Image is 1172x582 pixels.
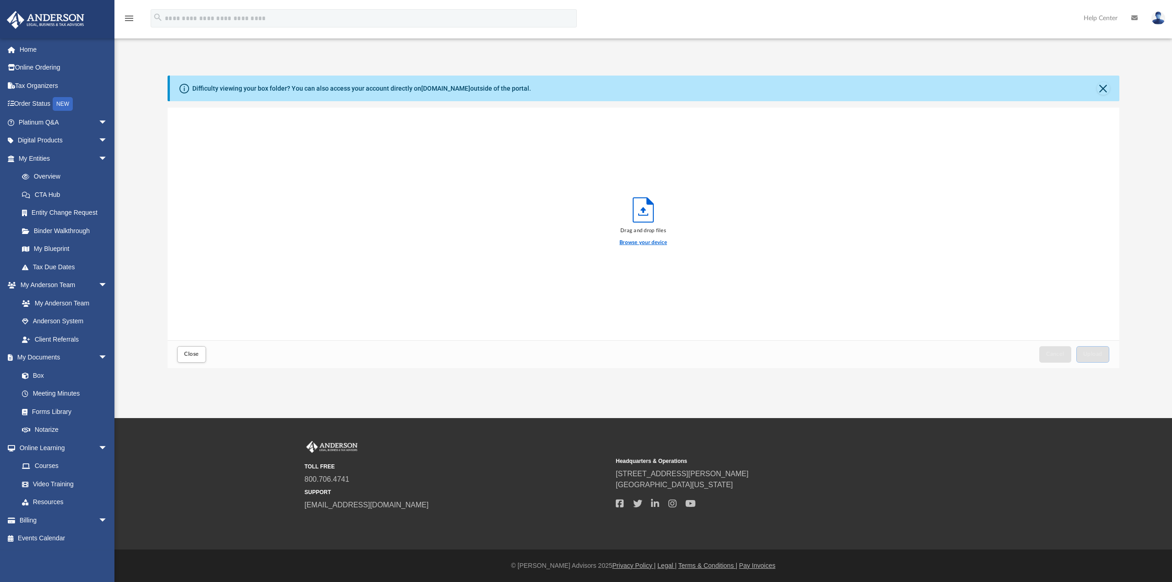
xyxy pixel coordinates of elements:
[1046,351,1064,357] span: Cancel
[304,441,359,453] img: Anderson Advisors Platinum Portal
[6,131,121,150] a: Digital Productsarrow_drop_down
[304,501,429,509] a: [EMAIL_ADDRESS][DOMAIN_NAME]
[13,185,121,204] a: CTA Hub
[98,511,117,530] span: arrow_drop_down
[1039,346,1071,362] button: Cancel
[1151,11,1165,25] img: User Pic
[98,131,117,150] span: arrow_drop_down
[184,351,199,357] span: Close
[13,366,112,385] a: Box
[6,59,121,77] a: Online Ordering
[98,348,117,367] span: arrow_drop_down
[98,113,117,132] span: arrow_drop_down
[13,493,117,511] a: Resources
[657,562,677,569] a: Legal |
[739,562,775,569] a: Pay Invoices
[616,470,749,478] a: [STREET_ADDRESS][PERSON_NAME]
[1076,346,1109,362] button: Upload
[168,108,1119,368] div: Upload
[304,475,349,483] a: 800.706.4741
[6,511,121,529] a: Billingarrow_drop_down
[13,240,117,258] a: My Blueprint
[13,403,112,421] a: Forms Library
[98,439,117,457] span: arrow_drop_down
[124,13,135,24] i: menu
[13,222,121,240] a: Binder Walkthrough
[6,149,121,168] a: My Entitiesarrow_drop_down
[616,457,921,465] small: Headquarters & Operations
[13,312,117,331] a: Anderson System
[613,562,656,569] a: Privacy Policy |
[421,85,470,92] a: [DOMAIN_NAME]
[13,475,112,493] a: Video Training
[619,239,667,247] label: Browse your device
[153,12,163,22] i: search
[13,258,121,276] a: Tax Due Dates
[177,346,206,362] button: Close
[619,227,667,235] div: Drag and drop files
[4,11,87,29] img: Anderson Advisors Platinum Portal
[616,481,733,489] a: [GEOGRAPHIC_DATA][US_STATE]
[114,561,1172,571] div: © [PERSON_NAME] Advisors 2025
[304,488,609,496] small: SUPPORT
[13,330,117,348] a: Client Referrals
[13,204,121,222] a: Entity Change Request
[13,421,117,439] a: Notarize
[6,113,121,131] a: Platinum Q&Aarrow_drop_down
[1083,351,1102,357] span: Upload
[53,97,73,111] div: NEW
[98,276,117,295] span: arrow_drop_down
[13,385,117,403] a: Meeting Minutes
[192,84,531,93] div: Difficulty viewing your box folder? You can also access your account directly on outside of the p...
[13,168,121,186] a: Overview
[98,149,117,168] span: arrow_drop_down
[13,457,117,475] a: Courses
[6,348,117,367] a: My Documentsarrow_drop_down
[304,462,609,471] small: TOLL FREE
[6,40,121,59] a: Home
[13,294,112,312] a: My Anderson Team
[6,95,121,114] a: Order StatusNEW
[6,76,121,95] a: Tax Organizers
[6,276,117,294] a: My Anderson Teamarrow_drop_down
[678,562,738,569] a: Terms & Conditions |
[6,439,117,457] a: Online Learningarrow_drop_down
[1097,82,1110,95] button: Close
[124,17,135,24] a: menu
[6,529,121,548] a: Events Calendar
